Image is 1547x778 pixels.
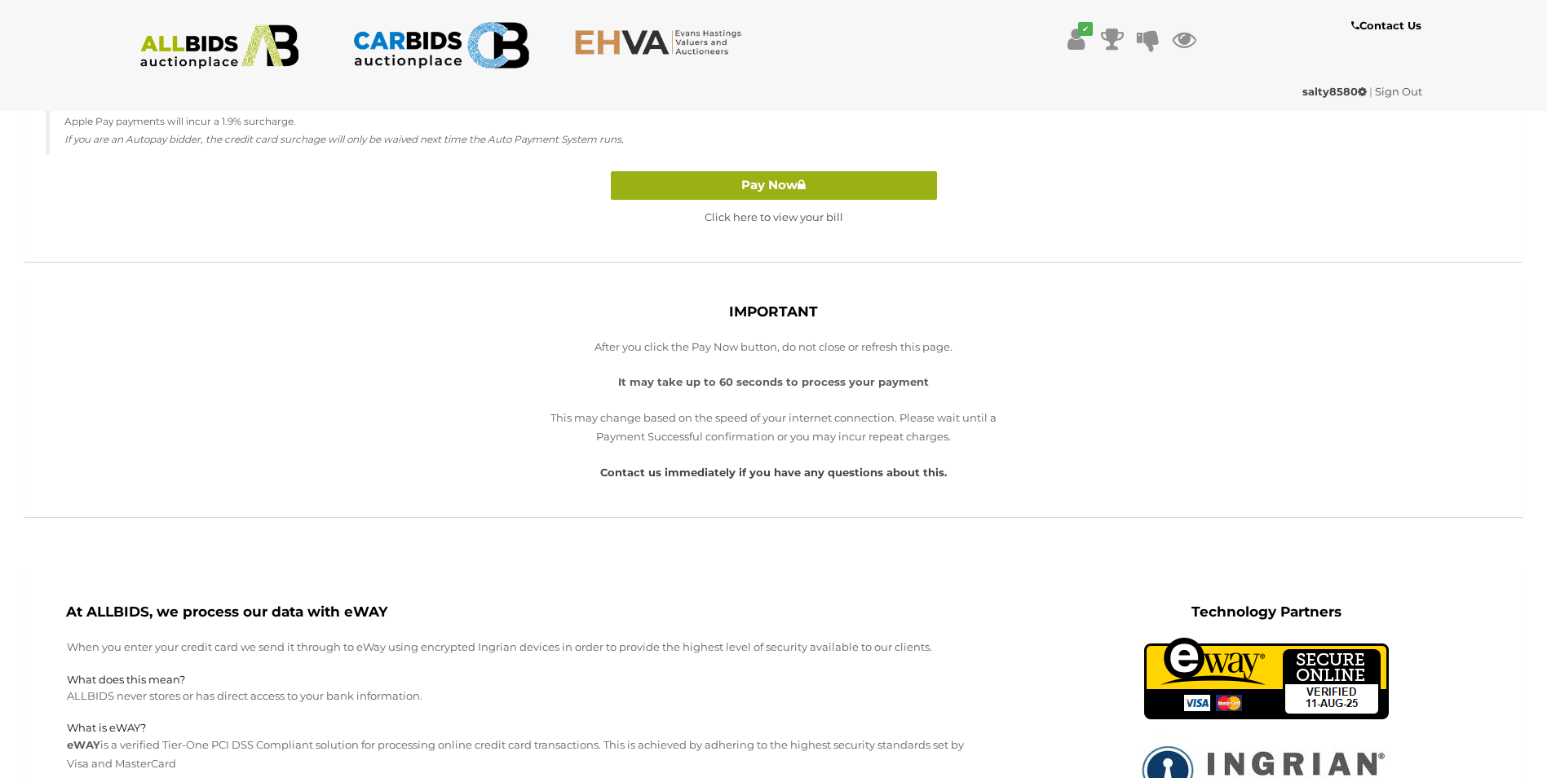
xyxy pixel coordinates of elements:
button: Pay Now [611,171,937,200]
p: After you click the Pay Now button, do not close or refresh this page. [550,338,997,356]
b: At ALLBIDS, we process our data with eWAY [66,603,387,620]
strong: salty8580 [1302,85,1367,98]
a: Contact us immediately if you have any questions about this. [600,466,947,479]
h5: What is eWAY? [67,722,987,733]
a: Contact Us [1351,16,1425,35]
h5: What does this mean? [67,674,987,685]
p: This may change based on the speed of your internet connection. Please wait until a Payment Succe... [550,409,997,447]
img: CARBIDS.com.au [352,16,529,74]
strong: eWAY [67,738,100,751]
a: ✔ [1064,24,1089,54]
b: Contact Us [1351,19,1421,32]
span: | [1369,85,1372,98]
p: is a verified Tier-One PCI DSS Compliant solution for processing online credit card transactions.... [67,736,987,774]
a: salty8580 [1302,85,1369,98]
b: Technology Partners [1191,603,1341,620]
i: ✔ [1078,22,1093,36]
em: If you are an Autopay bidder, the credit card surchage will only be waived next time the Auto Pay... [64,133,624,145]
p: When you enter your credit card we send it through to eWay using encrypted Ingrian devices in ord... [67,638,987,656]
strong: It may take up to 60 seconds to process your payment [618,375,929,388]
b: IMPORTANT [729,303,818,320]
img: EHVA.com.au [574,29,751,55]
a: Sign Out [1375,85,1422,98]
p: ALLBIDS never stores or has direct access to your bank information. [67,687,987,705]
img: eWAY Payment Gateway [1144,638,1389,719]
a: Click here to view your bill [705,210,843,223]
img: ALLBIDS.com.au [131,24,308,69]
